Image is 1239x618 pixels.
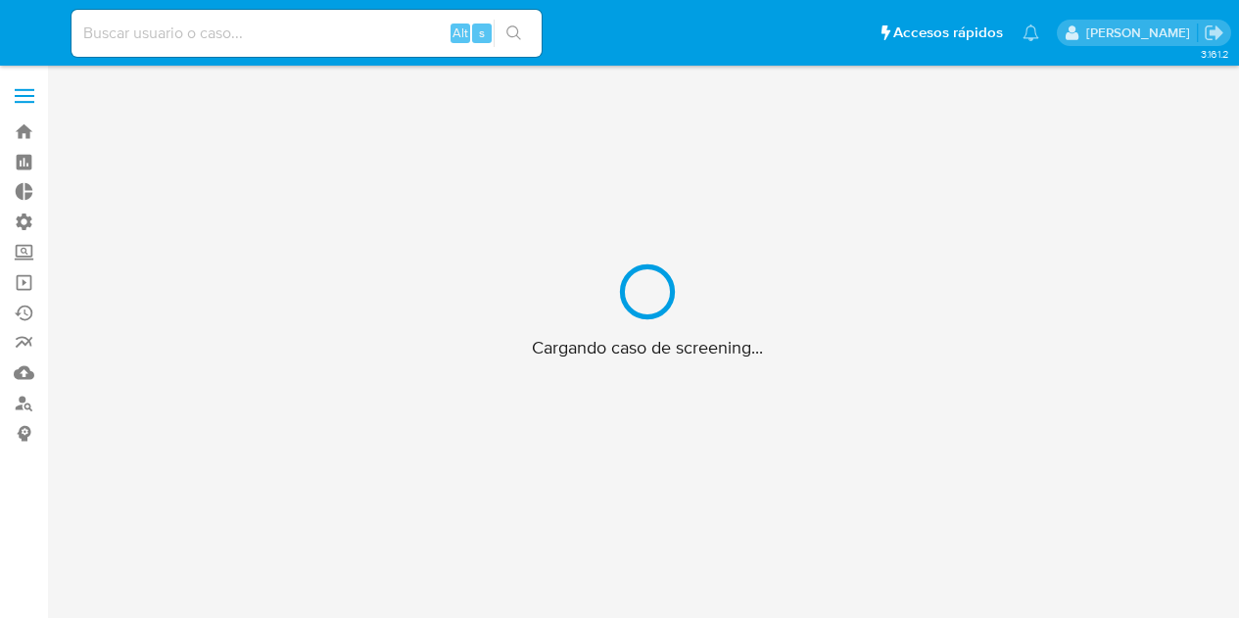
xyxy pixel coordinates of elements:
span: s [479,24,485,42]
p: agustin.duran@mercadolibre.com [1086,24,1197,42]
a: Salir [1204,23,1224,43]
button: search-icon [494,20,534,47]
span: Alt [453,24,468,42]
span: Accesos rápidos [893,23,1003,43]
input: Buscar usuario o caso... [71,21,542,46]
a: Notificaciones [1023,24,1039,41]
span: Cargando caso de screening... [532,336,763,359]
